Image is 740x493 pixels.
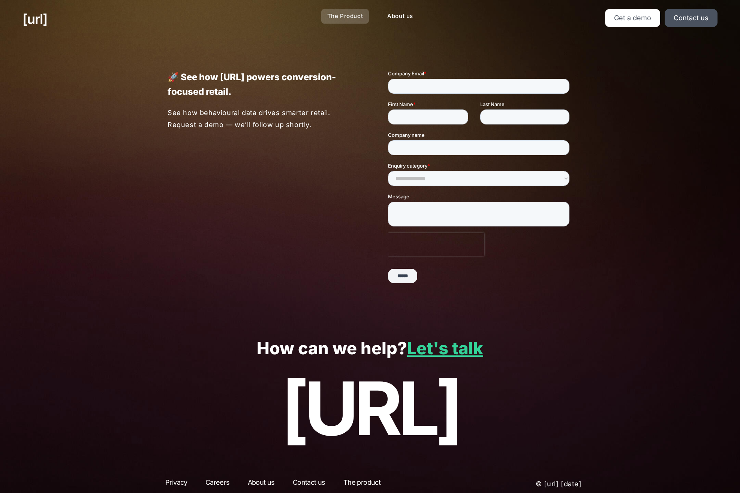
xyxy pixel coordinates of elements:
a: [URL] [22,9,47,29]
a: Let's talk [407,338,483,358]
iframe: Form 1 [388,70,572,289]
a: Privacy [159,477,194,491]
a: Contact us [286,477,332,491]
a: The product [337,477,387,491]
a: Get a demo [605,9,660,27]
a: About us [381,9,419,24]
a: About us [241,477,282,491]
p: [URL] [22,367,718,450]
a: Contact us [665,9,718,27]
p: 🚀 See how [URL] powers conversion-focused retail. [168,70,352,99]
p: © [URL] [DATE] [476,477,582,491]
a: Careers [199,477,237,491]
p: How can we help? [22,339,718,358]
p: See how behavioural data drives smarter retail. Request a demo — we’ll follow up shortly. [168,107,352,130]
a: The Product [321,9,369,24]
